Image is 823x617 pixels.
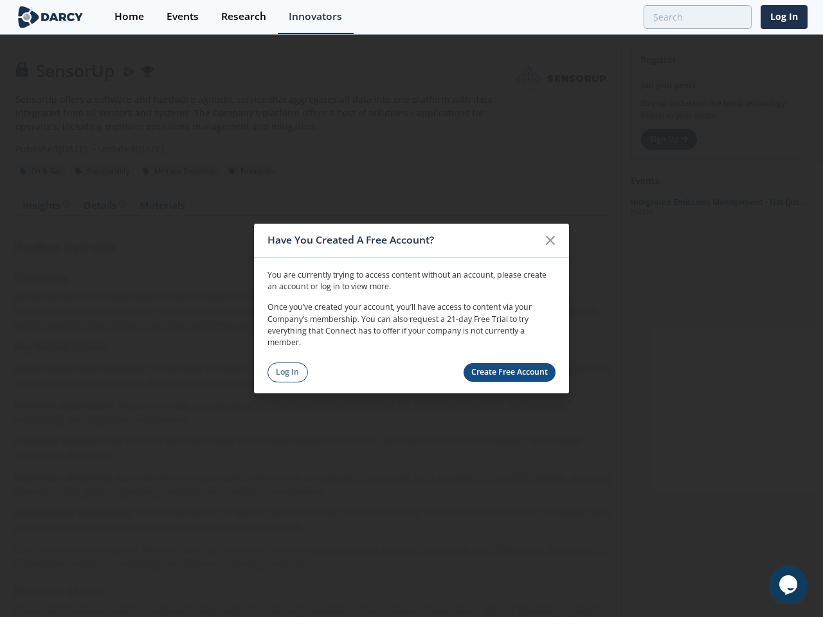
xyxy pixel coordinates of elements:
[644,5,752,29] input: Advanced Search
[267,362,308,382] a: Log In
[761,5,808,29] a: Log In
[267,301,556,349] p: Once you’ve created your account, you’ll have access to content via your Company’s membership. Yo...
[114,12,144,22] div: Home
[15,6,86,28] img: logo-wide.svg
[221,12,266,22] div: Research
[289,12,342,22] div: Innovators
[267,269,556,292] p: You are currently trying to access content without an account, please create an account or log in...
[167,12,199,22] div: Events
[464,363,556,382] a: Create Free Account
[769,566,810,604] iframe: chat widget
[267,228,538,253] div: Have You Created A Free Account?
